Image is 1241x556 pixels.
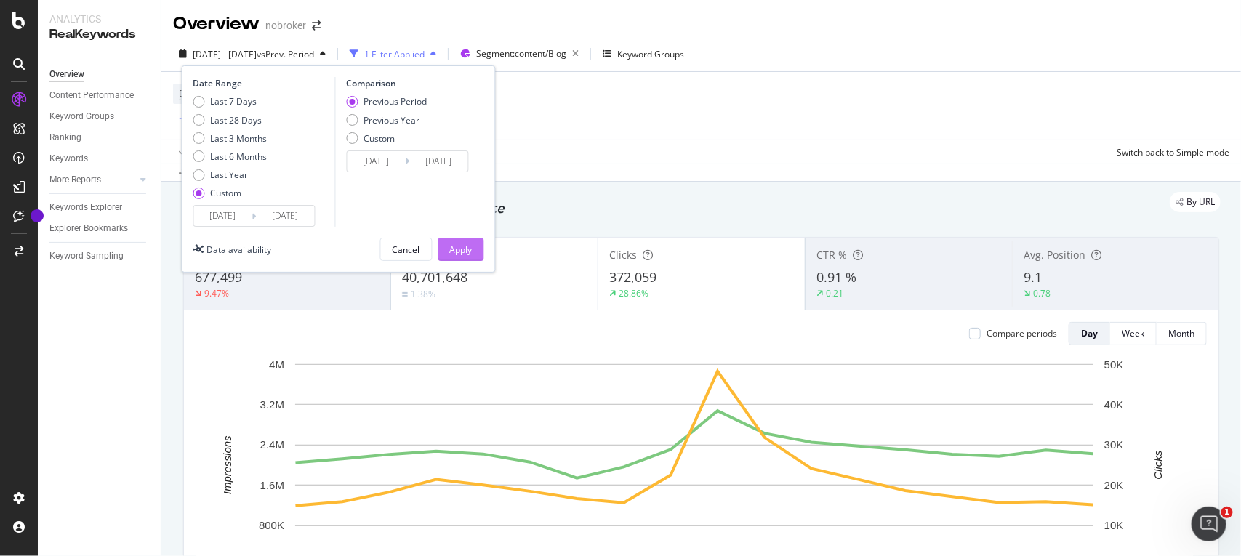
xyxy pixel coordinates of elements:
span: 40,701,648 [402,268,467,286]
a: Keyword Sampling [49,249,150,264]
text: 50K [1104,358,1124,371]
span: Clicks [609,248,637,262]
button: Day [1069,322,1110,345]
button: Add Filter [173,110,231,128]
div: Date Range [193,77,332,89]
div: More Reports [49,172,101,188]
div: Last 3 Months [211,132,268,145]
div: Last 28 Days [193,114,268,126]
div: Custom [211,187,242,199]
button: Week [1110,322,1157,345]
span: Avg. Position [1024,248,1085,262]
button: Apply [438,238,484,261]
div: 9.47% [204,287,229,299]
div: Last 3 Months [193,132,268,145]
div: Keyword Groups [49,109,114,124]
div: 0.21 [826,287,843,299]
input: End Date [257,206,315,226]
div: RealKeywords [49,26,149,43]
span: 372,059 [609,268,656,286]
span: Segment: content/Blog [476,47,566,60]
button: [DATE] - [DATE]vsPrev. Period [173,42,332,65]
button: Month [1157,322,1207,345]
div: Apply [450,243,473,256]
button: Switch back to Simple mode [1111,140,1229,164]
div: Keyword Sampling [49,249,124,264]
a: Ranking [49,130,150,145]
span: CTR % [816,248,847,262]
div: Switch back to Simple mode [1117,146,1229,158]
text: 800K [259,519,284,531]
div: Content Performance [49,88,134,103]
div: Overview [173,12,260,36]
div: Comparison [346,77,473,89]
div: Explorer Bookmarks [49,221,128,236]
div: Last 6 Months [193,150,268,163]
div: Cancel [393,243,420,256]
div: Ranking [49,130,81,145]
div: nobroker [265,18,306,33]
text: Clicks [1152,450,1165,479]
text: 2.4M [260,439,284,451]
a: Overview [49,67,150,82]
span: vs Prev. Period [257,48,314,60]
text: 4M [269,358,284,371]
input: Start Date [194,206,252,226]
text: 20K [1104,479,1124,491]
a: Keyword Groups [49,109,150,124]
span: [DATE] - [DATE] [193,48,257,60]
span: 677,499 [195,268,242,286]
span: 0.91 % [816,268,856,286]
div: Last 7 Days [193,95,268,108]
div: Last 28 Days [211,114,262,126]
a: Explorer Bookmarks [49,221,150,236]
div: Data availability [207,243,272,256]
iframe: Intercom live chat [1192,507,1226,541]
div: Last Year [211,169,249,181]
text: Impressions [221,435,233,494]
div: Last 7 Days [211,95,257,108]
div: Previous Year [346,114,427,126]
div: Keywords [49,151,88,166]
div: arrow-right-arrow-left [312,20,321,31]
div: Keyword Groups [617,48,684,60]
div: Last 6 Months [211,150,268,163]
a: Content Performance [49,88,150,103]
text: 3.2M [260,398,284,411]
text: 10K [1104,519,1124,531]
text: 1.6M [260,479,284,491]
div: 28.86% [619,287,648,299]
div: 1.38% [411,288,435,300]
div: Week [1122,327,1144,339]
span: Device [179,87,206,100]
div: Previous Year [364,114,419,126]
img: Equal [402,292,408,297]
span: By URL [1186,198,1215,206]
div: Custom [364,132,395,145]
span: 9.1 [1024,268,1042,286]
text: 30K [1104,439,1124,451]
div: Last Year [193,169,268,181]
text: 40K [1104,398,1124,411]
input: End Date [409,151,467,172]
div: Compare periods [987,327,1057,339]
button: Apply [173,140,215,164]
a: More Reports [49,172,136,188]
button: 1 Filter Applied [344,42,442,65]
div: Custom [193,187,268,199]
div: Previous Period [364,95,427,108]
button: Segment:content/Blog [454,42,585,65]
span: 1 [1221,507,1233,518]
div: Analytics [49,12,149,26]
button: Keyword Groups [597,42,690,65]
div: Overview [49,67,84,82]
div: Previous Period [346,95,427,108]
div: 0.78 [1033,287,1051,299]
div: Day [1081,327,1098,339]
div: Keywords Explorer [49,200,122,215]
div: Custom [346,132,427,145]
div: Tooltip anchor [31,209,44,222]
input: Start Date [347,151,405,172]
a: Keywords Explorer [49,200,150,215]
a: Keywords [49,151,150,166]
